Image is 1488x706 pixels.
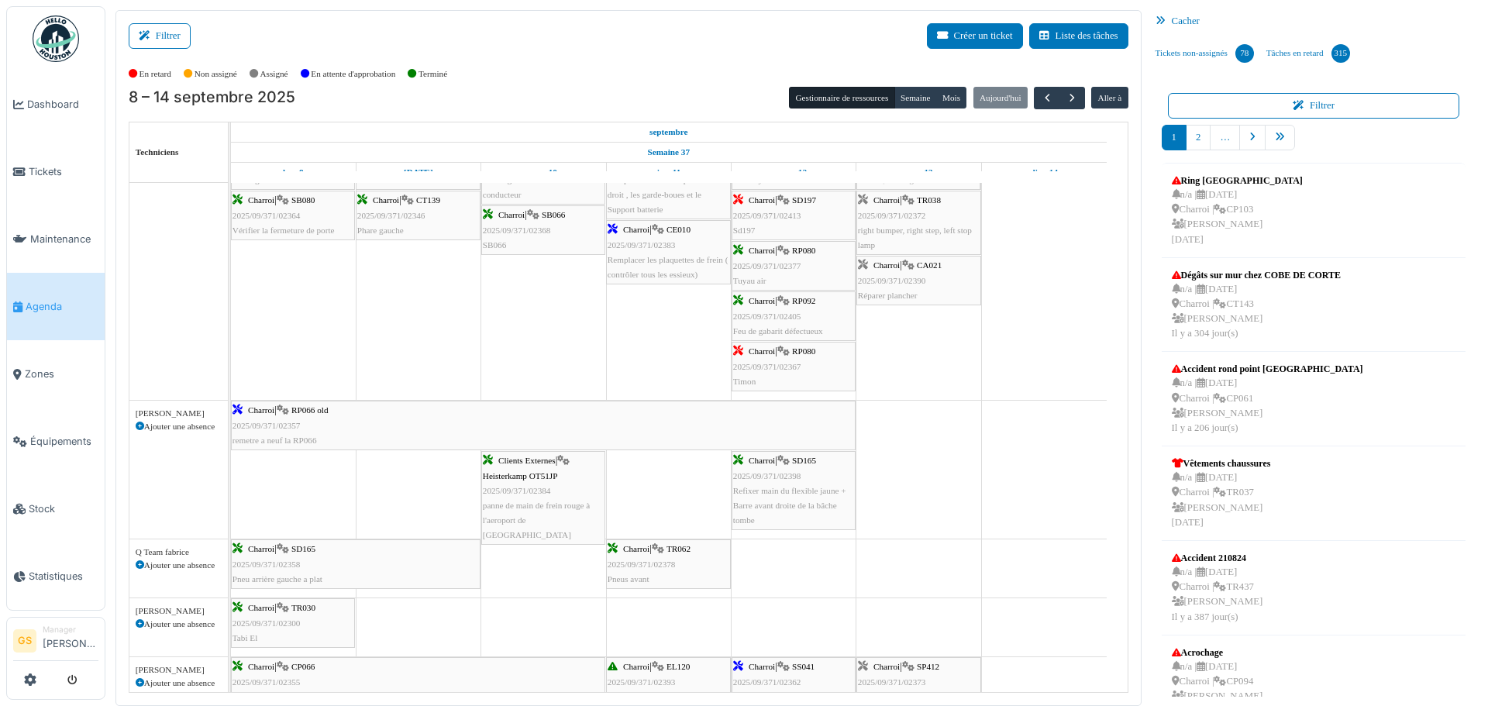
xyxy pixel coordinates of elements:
div: Cacher [1149,10,1479,33]
a: Équipements [7,408,105,475]
span: Charroi [623,544,649,553]
div: 315 [1331,44,1350,63]
span: Clients Externes [498,456,556,465]
a: Accident rond point [GEOGRAPHIC_DATA] n/a |[DATE] Charroi |CP061 [PERSON_NAME]Il y a 206 jour(s) [1168,358,1367,439]
h2: 8 – 14 septembre 2025 [129,88,295,107]
span: Sd197 [733,226,756,235]
div: [PERSON_NAME] [136,663,222,677]
span: Maintenance [30,232,98,246]
a: 9 septembre 2025 [400,163,437,182]
span: SD165 [792,456,816,465]
a: Agenda [7,273,105,340]
div: 78 [1235,44,1254,63]
span: Stock [29,501,98,516]
span: 2025/09/371/02398 [733,471,801,480]
label: En attente d'approbation [311,67,395,81]
button: Filtrer [1168,93,1460,119]
span: 2025/09/371/02357 [232,421,301,430]
div: [PERSON_NAME] [136,407,222,420]
div: | [232,542,479,587]
span: CT139 [416,195,440,205]
div: | [733,294,854,339]
button: Filtrer [129,23,191,49]
span: SB080 [291,195,315,205]
span: Phare gauche [357,226,404,235]
span: 2025/09/371/02364 [232,211,301,220]
div: Ajouter une absence [136,618,222,631]
a: Tickets [7,138,105,205]
img: Badge_color-CXgf-gQk.svg [33,15,79,62]
a: Zones [7,340,105,408]
div: Vêtements chaussures [1172,456,1271,470]
span: SS041 [792,662,815,671]
span: Statistiques [29,569,98,584]
span: panne de main de frein rouge à l'aeroport de [GEOGRAPHIC_DATA] [483,501,591,539]
a: 14 septembre 2025 [1027,163,1062,182]
a: Tickets non-assignés [1149,33,1260,74]
span: 2025/09/371/02377 [733,261,801,270]
span: 2025/09/371/02413 [733,211,801,220]
span: Pneu arrière gauche a plat [232,574,322,584]
div: n/a | [DATE] Charroi | CP103 [PERSON_NAME] [DATE] [1172,188,1303,247]
div: n/a | [DATE] Charroi | TR037 [PERSON_NAME] [DATE] [1172,470,1271,530]
button: Semaine [894,87,937,108]
div: | [232,403,854,448]
span: 2025/09/371/02384 [483,486,551,495]
a: GS Manager[PERSON_NAME] [13,624,98,661]
span: Zones [25,367,98,381]
span: Charroi [498,210,525,219]
span: Réparer plancher [858,291,918,300]
span: EL120 [666,662,690,671]
button: Précédent [1034,87,1059,109]
span: Éclairage de travail sur le 144 côté conducteur [483,175,603,199]
span: Charroi [248,544,274,553]
div: Ajouter une absence [136,559,222,572]
span: Charroi [873,260,900,270]
span: 2025/09/371/02358 [232,560,301,569]
span: CP066 [291,662,315,671]
div: | [357,193,479,238]
div: Ajouter une absence [136,677,222,690]
span: 2025/09/371/02405 [733,312,801,321]
span: Charroi [248,195,274,205]
span: Remplacer le marche pied coté droit , les garde-boues et le Support batterie [608,175,715,214]
div: Manager [43,624,98,635]
div: | [608,542,729,587]
button: Aujourd'hui [973,87,1028,108]
div: | [232,193,353,238]
div: | [858,660,980,704]
div: | [232,660,604,704]
span: 2025/09/371/02346 [357,211,425,220]
span: Charroi [623,662,649,671]
div: n/a | [DATE] Charroi | CT143 [PERSON_NAME] Il y a 304 jour(s) [1172,282,1341,342]
a: Dashboard [7,71,105,138]
div: Ajouter une absence [136,420,222,433]
span: Feux de gabarit captadiotre ARD [858,692,973,701]
div: | [858,193,980,253]
a: 1 [1162,125,1187,150]
label: Assigné [260,67,288,81]
span: SP412 [917,662,939,671]
div: | [232,601,353,646]
span: RP066 old [291,405,329,415]
span: SD165 [291,544,315,553]
a: 2 [1186,125,1211,150]
span: RP080 [792,246,815,255]
span: CE010 [666,225,691,234]
a: Liste des tâches [1029,23,1128,49]
span: 2025/09/371/02390 [858,276,926,285]
span: Charroi [749,296,775,305]
span: Charroi [873,662,900,671]
a: 8 septembre 2025 [646,122,692,142]
li: [PERSON_NAME] [43,624,98,657]
span: Charroi [749,456,775,465]
span: remetre a neuf la RP066 [232,436,317,445]
div: Q Team fabrice [136,546,222,559]
span: Charroi [873,195,900,205]
span: Feu de gabarit défectueux [733,326,823,336]
a: 10 septembre 2025 [526,163,561,182]
span: TR038 [917,195,941,205]
div: | [733,344,854,389]
span: Pneus avant [608,574,649,584]
a: Semaine 37 [644,143,694,162]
